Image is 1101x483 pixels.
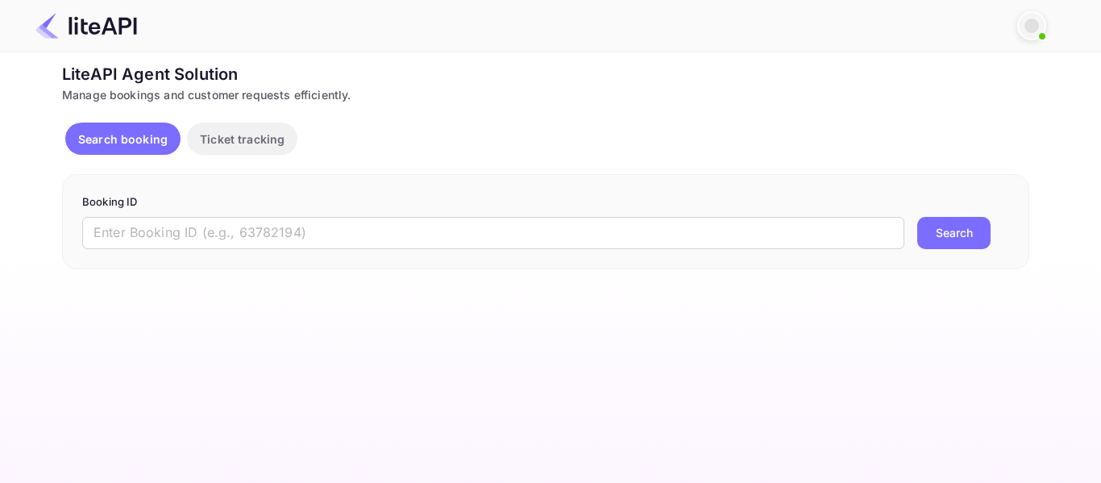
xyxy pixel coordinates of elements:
[917,217,991,249] button: Search
[82,194,1009,210] p: Booking ID
[78,131,168,148] p: Search booking
[82,217,904,249] input: Enter Booking ID (e.g., 63782194)
[62,62,1029,86] div: LiteAPI Agent Solution
[62,86,1029,103] div: Manage bookings and customer requests efficiently.
[35,13,137,39] img: LiteAPI Logo
[200,131,285,148] p: Ticket tracking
